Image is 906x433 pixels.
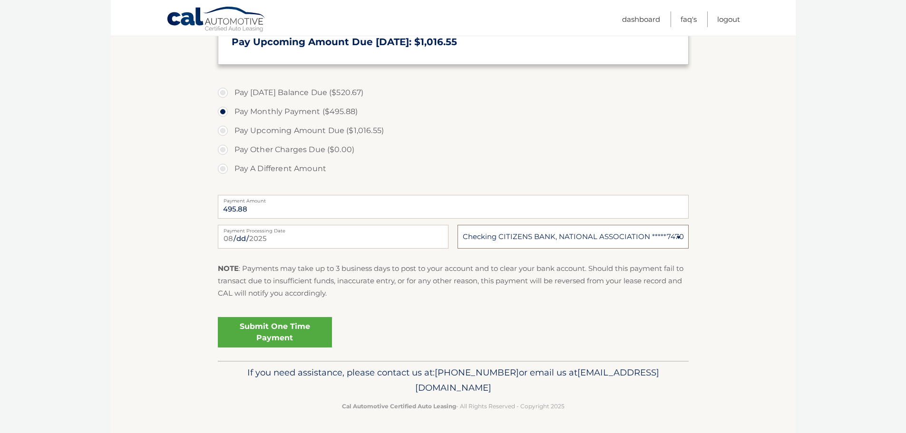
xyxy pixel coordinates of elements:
[717,11,740,27] a: Logout
[681,11,697,27] a: FAQ's
[218,195,689,202] label: Payment Amount
[622,11,660,27] a: Dashboard
[218,262,689,300] p: : Payments may take up to 3 business days to post to your account and to clear your bank account....
[166,6,266,34] a: Cal Automotive
[218,140,689,159] label: Pay Other Charges Due ($0.00)
[218,102,689,121] label: Pay Monthly Payment ($495.88)
[435,367,519,378] span: [PHONE_NUMBER]
[224,365,682,395] p: If you need assistance, please contact us at: or email us at
[218,195,689,219] input: Payment Amount
[415,367,659,393] span: [EMAIL_ADDRESS][DOMAIN_NAME]
[218,225,448,232] label: Payment Processing Date
[218,317,332,347] a: Submit One Time Payment
[224,401,682,411] p: - All Rights Reserved - Copyright 2025
[342,403,456,410] strong: Cal Automotive Certified Auto Leasing
[232,36,675,48] h3: Pay Upcoming Amount Due [DATE]: $1,016.55
[218,264,239,273] strong: NOTE
[218,121,689,140] label: Pay Upcoming Amount Due ($1,016.55)
[218,159,689,178] label: Pay A Different Amount
[218,83,689,102] label: Pay [DATE] Balance Due ($520.67)
[218,225,448,249] input: Payment Date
